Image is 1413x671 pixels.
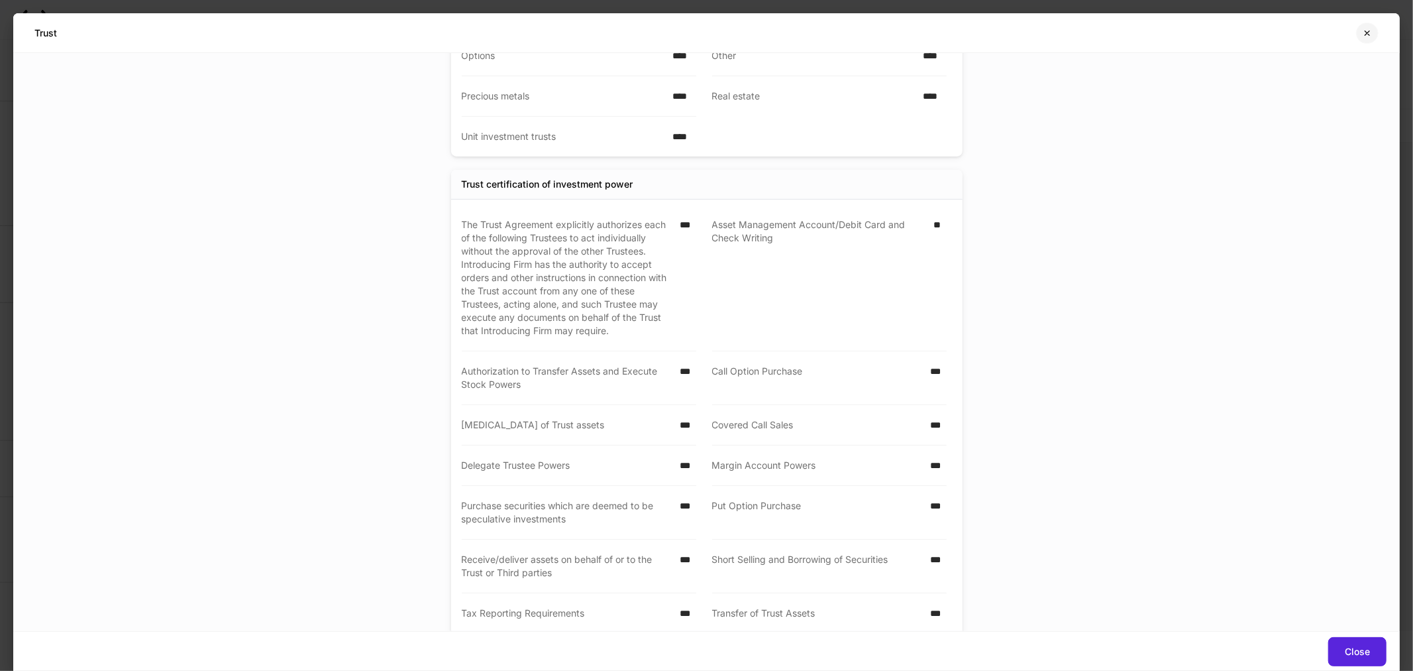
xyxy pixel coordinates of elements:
button: Close [1328,637,1387,666]
div: Other [712,49,916,62]
div: Purchase securities which are deemed to be speculative investments [462,499,672,526]
div: Call Option Purchase [712,365,923,391]
div: Short Selling and Borrowing of Securities [712,553,923,579]
div: Put Option Purchase [712,499,923,526]
div: Authorization to Transfer Assets and Execute Stock Powers [462,365,672,391]
div: Trust certification of investment power [462,178,633,191]
div: Asset Management Account/Debit Card and Check Writing [712,218,926,337]
div: Tax Reporting Requirements [462,607,672,620]
div: Transfer of Trust Assets [712,607,923,621]
div: The Trust Agreement explicitly authorizes each of the following Trustees to act individually with... [462,218,672,337]
div: Receive/deliver assets on behalf of or to the Trust or Third parties [462,553,672,579]
div: Covered Call Sales [712,418,923,432]
div: Delegate Trustee Powers [462,459,672,472]
div: Options [462,49,665,62]
div: Precious metals [462,90,665,103]
div: Margin Account Powers [712,459,923,472]
div: Close [1345,647,1370,656]
div: Real estate [712,90,916,103]
div: [MEDICAL_DATA] of Trust assets [462,418,672,432]
h5: Trust [34,27,57,40]
div: Unit investment trusts [462,130,665,143]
